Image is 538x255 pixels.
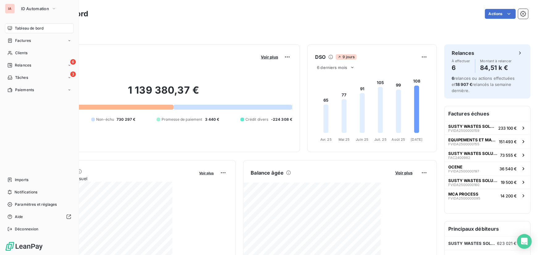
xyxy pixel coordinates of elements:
h6: Principaux débiteurs [445,221,530,236]
a: Aide [5,212,74,222]
span: 6 derniers mois [317,65,347,70]
span: 730 297 € [117,117,135,122]
span: 3 440 € [205,117,220,122]
span: MCA PROCESS [448,192,478,196]
tspan: [DATE] [411,137,423,142]
h2: 1 139 380,37 € [35,84,292,103]
h6: DSO [315,53,326,61]
span: Promesse de paiement [162,117,203,122]
button: SUSTY WASTES SOLUTIONS [GEOGRAPHIC_DATA] (SWS FRANCE)FVIDA2500000159233 100 € [445,121,530,135]
h6: Factures échues [445,106,530,121]
span: SUSTY WASTES SOLUTIONS [GEOGRAPHIC_DATA] (SWS FRANCE) [448,124,496,129]
span: ID Automation [21,6,49,11]
span: FAC2400982 [448,156,470,160]
h6: Relances [452,49,474,57]
span: 6 [70,59,76,65]
tspan: Août 25 [392,137,405,142]
span: Tâches [15,75,28,80]
h6: Balance âgée [251,169,284,176]
span: Chiffre d'affaires mensuel [35,175,195,182]
span: Aide [15,214,23,220]
span: FVIDA2500000095 [448,196,480,200]
div: Open Intercom Messenger [517,234,532,249]
span: Déconnexion [15,226,39,232]
span: 6 [452,76,454,81]
span: Notifications [14,189,37,195]
span: 18 907 € [455,82,472,87]
span: 19 500 € [501,180,517,185]
span: Paramètres et réglages [15,202,57,207]
span: 3 [70,71,76,77]
span: relances ou actions effectuées et relancés la semaine dernière. [452,76,515,93]
span: Relances [15,63,31,68]
tspan: Mai 25 [339,137,350,142]
span: 73 555 € [500,153,517,158]
span: SUSTY WASTES SOLUTIONS [GEOGRAPHIC_DATA] (SWS FRANCE) [448,151,498,156]
span: OCENE [448,164,462,169]
span: Crédit divers [245,117,269,122]
button: SUSTY WASTES SOLUTIONS [GEOGRAPHIC_DATA] (SWS FRANCE)FAC240098273 555 € [445,148,530,162]
button: Voir plus [259,54,280,60]
button: MCA PROCESSFVIDA250000009514 200 € [445,189,530,202]
span: Voir plus [199,171,214,175]
span: Non-échu [96,117,114,122]
tspan: Avr. 25 [320,137,332,142]
span: Montant à relancer [480,59,512,63]
tspan: Juil. 25 [374,137,387,142]
button: Voir plus [198,170,216,176]
span: Voir plus [261,55,278,59]
span: FVIDA2500000155 [448,142,479,146]
h4: 6 [452,63,470,73]
span: Imports [15,177,28,183]
tspan: Juin 25 [356,137,369,142]
button: SUSTY WASTES SOLUTIONS ENERGYFVIDA250000016019 500 € [445,175,530,189]
span: -224 308 € [271,117,293,122]
span: FVIDA2500000197 [448,169,479,173]
button: Voir plus [393,170,414,176]
span: EQUIPEMENTS ET MACHINES DE L'OUEST [448,137,496,142]
span: À effectuer [452,59,470,63]
span: Paiements [15,87,34,93]
span: FVIDA2500000160 [448,183,479,187]
span: SUSTY WASTES SOLUTIONS ENERGY [448,178,498,183]
button: EQUIPEMENTS ET MACHINES DE L'OUESTFVIDA2500000155151 493 € [445,135,530,148]
h4: 84,51 k € [480,63,512,73]
span: 233 100 € [498,126,517,131]
span: SUSTY WASTES SOLUTIONS [GEOGRAPHIC_DATA] (SWS FRANCE) [448,241,497,246]
span: Clients [15,50,27,56]
img: Logo LeanPay [5,241,43,251]
span: 9 jours [336,54,357,60]
span: FVIDA2500000159 [448,129,479,132]
span: 14 200 € [500,193,517,198]
span: Factures [15,38,31,43]
span: 623 021 € [497,241,517,246]
button: OCENEFVIDA250000019736 540 € [445,162,530,175]
span: Tableau de bord [15,26,43,31]
div: IA [5,4,15,14]
span: 151 493 € [499,139,517,144]
span: 36 540 € [499,166,517,171]
button: Actions [485,9,516,19]
span: Voir plus [395,170,413,175]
